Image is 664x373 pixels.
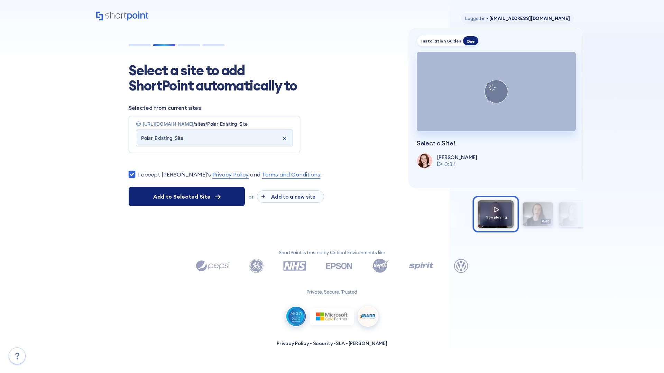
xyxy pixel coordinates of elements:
[541,219,551,224] span: 0:40
[417,153,432,168] img: shortpoint-support-team
[577,219,587,224] span: 0:07
[465,16,486,21] span: Logged in
[486,16,488,21] span: •
[313,340,333,346] a: Security
[277,340,309,346] a: Privacy Policy
[336,340,345,346] a: SLA
[141,133,282,144] input: Search sites
[257,190,324,203] button: Add to a new site
[130,118,298,130] div: https://gridmode10shortpoint.sharepoint.com/sites/Polar_Existing_Site
[349,340,387,346] a: [PERSON_NAME]
[421,38,461,44] div: Installation Guides
[129,104,391,112] p: Selected from current sites
[153,192,211,201] span: Add to Selected Site
[129,187,245,206] button: Add to Selected Site
[277,340,387,347] p: • • •
[463,36,479,46] div: One
[629,340,664,373] iframe: Chat Widget
[129,63,308,93] h1: Select a site to add ShortPoint automatically to
[248,193,253,200] span: or
[138,170,322,179] label: I accept [PERSON_NAME]'s and .
[486,215,507,219] span: Now playing
[267,193,320,200] span: Add to a new site
[486,16,570,21] span: [EMAIL_ADDRESS][DOMAIN_NAME]
[417,140,575,147] p: Select a Site!
[262,170,320,179] a: Terms and Conditions
[193,121,248,127] span: /sites/Polar_Existing_Site
[444,160,456,168] span: 0:34
[142,121,193,127] span: [URL][DOMAIN_NAME]
[212,170,249,179] a: Privacy Policy
[437,154,477,161] p: [PERSON_NAME]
